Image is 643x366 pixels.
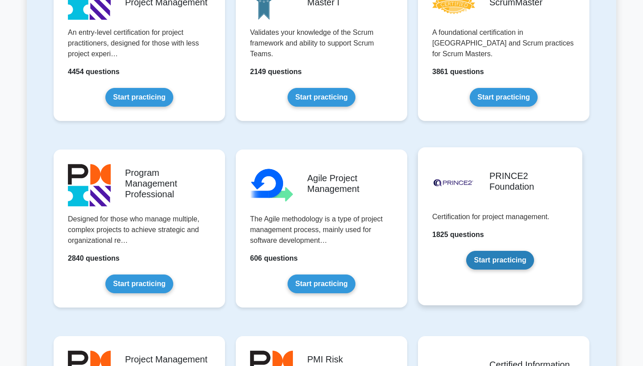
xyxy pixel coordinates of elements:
[288,274,355,293] a: Start practicing
[470,88,537,107] a: Start practicing
[105,274,173,293] a: Start practicing
[466,251,534,270] a: Start practicing
[288,88,355,107] a: Start practicing
[105,88,173,107] a: Start practicing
